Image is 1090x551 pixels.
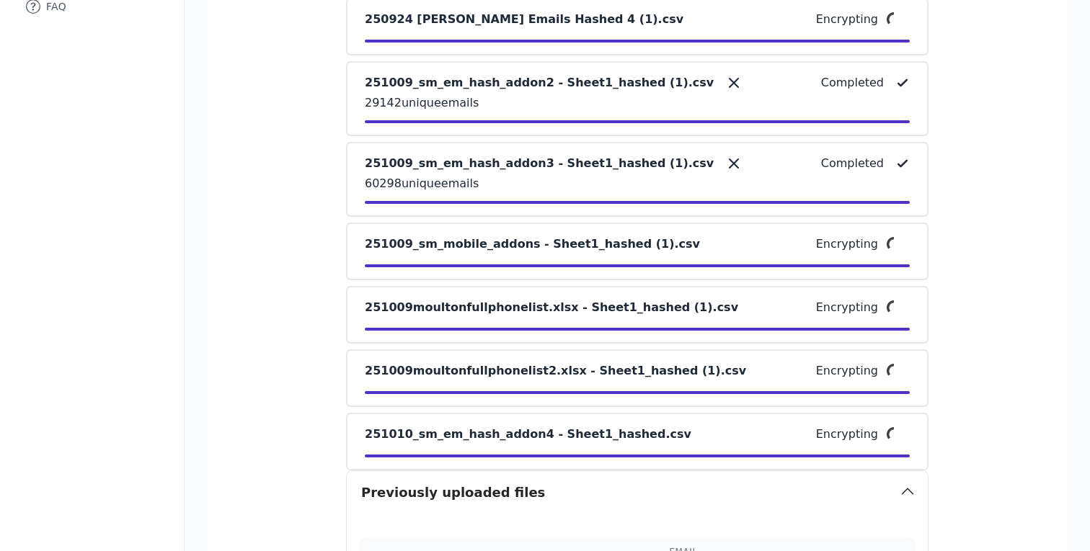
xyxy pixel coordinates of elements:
button: Previously uploaded files [347,471,928,514]
p: 251009_sm_mobile_addons - Sheet1_hashed (1).csv [365,236,700,253]
p: Encrypting [816,236,878,253]
p: Encrypting [816,299,878,316]
p: Encrypting [816,362,878,380]
p: 251010_sm_em_hash_addon4 - Sheet1_hashed.csv [365,426,691,443]
p: Completed [821,74,884,91]
p: 251009moultonfullphonelist.xlsx - Sheet1_hashed (1).csv [365,299,738,316]
p: 29142 unique emails [365,94,910,112]
h3: Previously uploaded files [361,483,545,503]
p: Encrypting [816,11,878,28]
p: 60298 unique emails [365,175,910,192]
p: 250924 [PERSON_NAME] Emails Hashed 4 (1).csv [365,11,683,28]
p: 251009_sm_em_hash_addon3 - Sheet1_hashed (1).csv [365,155,714,172]
p: Encrypting [816,426,878,443]
p: Completed [821,155,884,172]
p: 251009moultonfullphonelist2.xlsx - Sheet1_hashed (1).csv [365,362,746,380]
p: 251009_sm_em_hash_addon2 - Sheet1_hashed (1).csv [365,74,714,91]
